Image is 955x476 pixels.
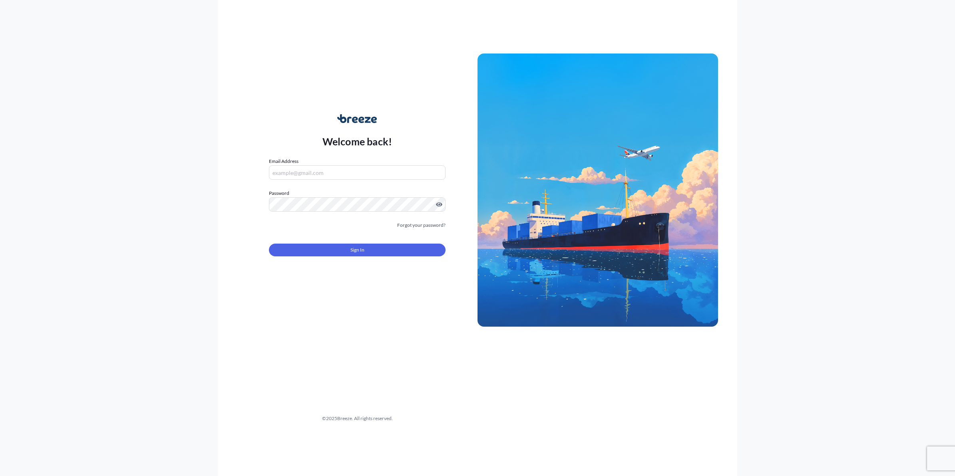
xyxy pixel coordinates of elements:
div: © 2025 Breeze. All rights reserved. [237,415,477,422]
span: Sign In [350,246,364,254]
label: Email Address [269,157,298,165]
input: example@gmail.com [269,165,446,180]
label: Password [269,189,446,197]
button: Show password [436,201,442,208]
button: Sign In [269,244,446,256]
a: Forgot your password? [397,221,446,229]
img: Ship illustration [477,54,718,327]
p: Welcome back! [322,135,392,148]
